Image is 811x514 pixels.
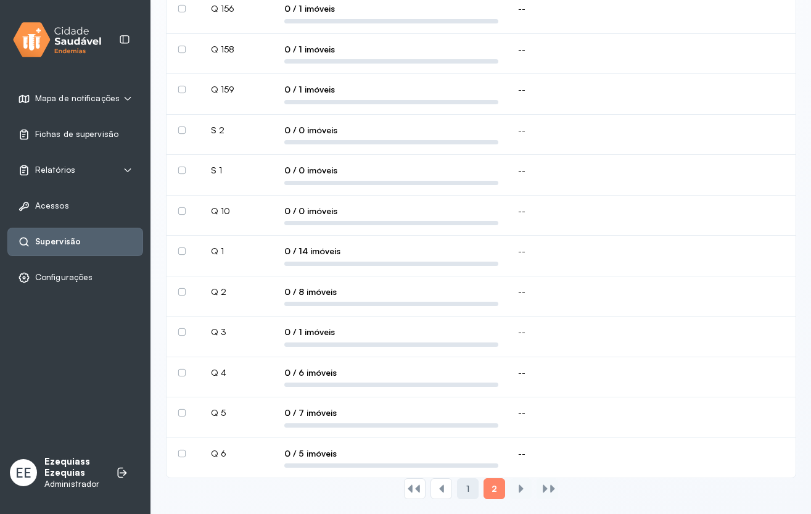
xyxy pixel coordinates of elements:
div: -- [518,165,786,176]
div: -- [518,448,786,459]
a: Supervisão [18,236,133,248]
p: Administrador [44,479,104,489]
span: 0 / 1 imóveis [284,3,335,14]
td: S 2 [201,115,274,155]
span: 0 / 1 imóveis [284,326,335,338]
td: Q 4 [201,357,274,398]
div: -- [518,205,786,217]
td: Q 3 [201,317,274,357]
span: 0 / 0 imóveis [284,205,337,217]
span: 0 / 1 imóveis [284,84,335,95]
span: 0 / 5 imóveis [284,448,337,459]
div: -- [518,407,786,418]
span: 0 / 7 imóveis [284,407,337,418]
span: Supervisão [35,236,81,247]
div: -- [518,367,786,378]
span: 0 / 14 imóveis [284,246,340,257]
td: Q 2 [201,276,274,317]
span: 1 [466,484,469,494]
p: Ezequiass Ezequias [44,456,104,479]
div: -- [518,286,786,297]
span: Acessos [35,201,69,211]
td: Q 1 [201,236,274,276]
span: Fichas de supervisão [35,129,118,139]
img: logo.svg [13,20,102,60]
a: Acessos [18,200,133,212]
span: 0 / 0 imóveis [284,125,337,136]
div: -- [518,44,786,55]
span: 0 / 0 imóveis [284,165,337,176]
span: 0 / 8 imóveis [284,286,337,297]
div: -- [518,326,786,338]
span: Relatórios [35,165,75,175]
div: -- [518,125,786,136]
span: 0 / 1 imóveis [284,44,335,55]
span: 0 / 6 imóveis [284,367,337,378]
td: Q 5 [201,397,274,438]
span: EE [15,465,31,481]
td: Q 159 [201,74,274,115]
td: S 1 [201,155,274,196]
td: Q 10 [201,196,274,236]
div: -- [518,246,786,257]
a: Configurações [18,272,133,284]
td: Q 158 [201,34,274,75]
span: Configurações [35,272,93,283]
span: 2 [492,483,497,494]
td: Q 6 [201,438,274,478]
span: Mapa de notificações [35,93,120,104]
a: Fichas de supervisão [18,128,133,141]
div: -- [518,3,786,14]
div: -- [518,84,786,95]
